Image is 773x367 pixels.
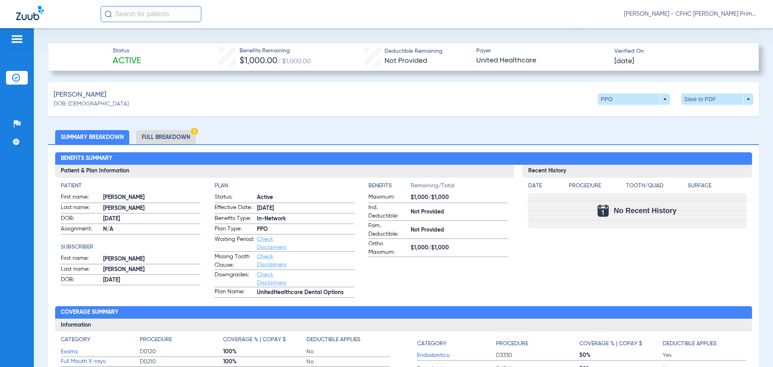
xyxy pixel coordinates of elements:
[10,34,23,44] img: hamburger-icon
[103,276,200,284] span: [DATE]
[257,236,286,250] a: Check Disclaimers
[61,348,140,356] span: Exams:
[733,328,773,367] div: Chat Widget
[417,340,446,348] h4: Category
[103,204,200,213] span: [PERSON_NAME]
[61,336,90,344] h4: Category
[55,306,752,319] h2: Coverage Summary
[368,222,408,238] span: Fam. Deductible:
[569,182,624,193] app-breakdown-title: Procedure
[103,215,200,223] span: [DATE]
[257,272,286,286] a: Check Disclaimers
[61,225,100,234] span: Assignment:
[103,225,200,234] span: N/A
[257,225,354,234] span: PPO
[614,207,676,215] span: No Recent History
[215,182,354,190] h4: Plan
[614,56,634,66] span: [DATE]
[257,215,354,223] span: In-Network
[61,182,200,190] app-breakdown-title: Patient
[663,340,717,348] h4: Deductible Applies
[496,340,528,348] h4: Procedure
[136,130,196,144] li: Full Breakdown
[579,336,663,350] app-breakdown-title: Coverage % | Copay $
[417,351,496,360] span: Endodontics:
[523,165,752,178] h3: Recent History
[215,225,254,234] span: Plan Type:
[569,182,624,190] h4: Procedure
[306,348,390,356] span: No
[681,93,753,105] button: Save to PDF
[113,56,141,67] span: Active
[257,204,354,213] span: [DATE]
[476,56,608,66] span: United Healthcare
[113,47,141,55] span: Status
[55,130,129,144] li: Summary Breakdown
[55,319,752,332] h3: Information
[61,276,100,285] span: DOB:
[140,358,223,366] span: D0210
[103,255,200,263] span: [PERSON_NAME]
[663,351,746,359] span: Yes
[476,47,608,55] span: Payer
[61,243,200,251] h4: Subscriber
[368,203,408,220] span: Ind. Deductible:
[411,182,508,193] span: Remaining/Total
[54,90,106,100] span: [PERSON_NAME]
[688,182,746,190] h4: Surface
[105,10,112,18] img: Search Icon
[191,128,198,135] img: Hazard
[16,6,44,20] img: Zuub Logo
[368,240,408,257] span: Ortho Maximum:
[277,58,311,65] span: / $1,000.00
[368,182,411,190] h4: Benefits
[624,10,757,18] span: [PERSON_NAME] - CFHC [PERSON_NAME] Primary Care Dental
[257,288,354,297] span: UnitedHealthcare Dental Options
[411,193,508,202] span: $1,000/$1,000
[257,254,286,267] a: Check Disclaimers
[240,47,311,55] span: Benefits Remaining
[306,336,390,347] app-breakdown-title: Deductible Applies
[411,244,508,252] span: $1,000/$1,000
[597,205,609,217] img: Calendar
[140,336,223,347] app-breakdown-title: Procedure
[215,214,254,224] span: Benefits Type:
[101,6,201,22] input: Search for patients
[496,336,579,350] app-breakdown-title: Procedure
[61,336,140,347] app-breakdown-title: Category
[626,182,685,193] app-breakdown-title: Tooth/Quad
[223,336,306,347] app-breakdown-title: Coverage % | Copay $
[417,336,496,350] app-breakdown-title: Category
[688,182,746,193] app-breakdown-title: Surface
[215,253,254,270] span: Missing Tooth Clause:
[103,193,200,202] span: [PERSON_NAME]
[579,351,663,359] span: 50%
[61,265,100,275] span: Last name:
[223,348,306,356] span: 100%
[598,93,670,105] button: PPO
[223,336,286,344] h4: Coverage % | Copay $
[61,193,100,203] span: First name:
[384,57,427,64] span: Not Provided
[528,182,562,190] h4: Date
[61,254,100,264] span: First name:
[411,208,508,216] span: Not Provided
[496,351,579,359] span: D3330
[528,182,562,193] app-breakdown-title: Date
[306,358,390,366] span: No
[140,348,223,356] span: D0120
[257,193,354,202] span: Active
[215,193,254,203] span: Status:
[215,235,254,251] span: Waiting Period:
[663,336,746,350] app-breakdown-title: Deductible Applies
[55,165,514,178] h3: Patient & Plan Information
[215,288,254,297] span: Plan Name:
[368,182,411,193] app-breakdown-title: Benefits
[240,57,277,65] span: $1,000.00
[215,203,254,213] span: Effective Date:
[140,336,172,344] h4: Procedure
[384,47,442,56] span: Deductible Remaining
[306,336,360,344] h4: Deductible Applies
[411,226,508,234] span: Not Provided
